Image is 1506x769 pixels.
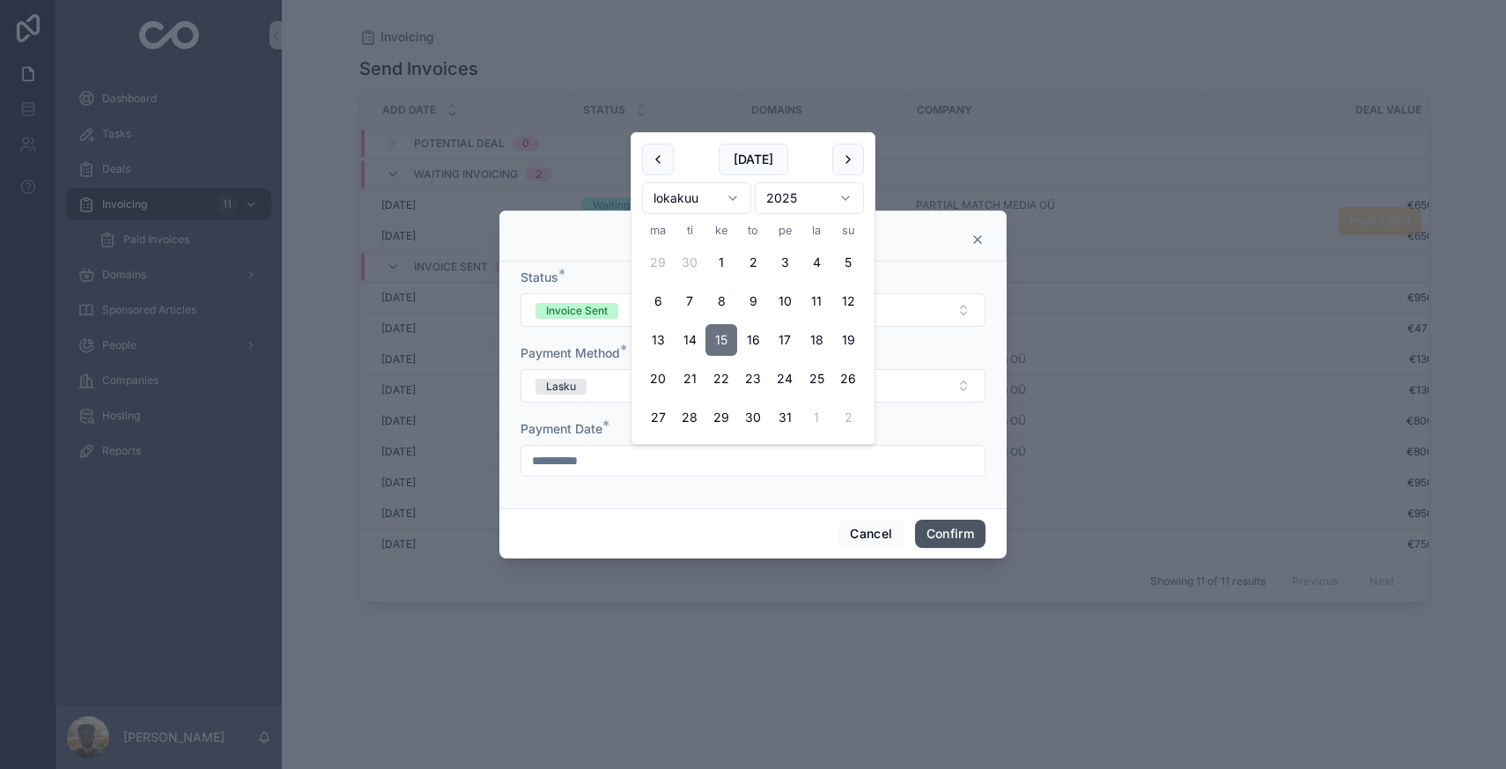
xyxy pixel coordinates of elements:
span: Status [520,270,558,285]
th: maanantai [642,221,674,240]
button: sunnuntaina 5. lokakuuta 2025 [832,247,864,278]
button: sunnuntaina 12. lokakuuta 2025 [832,285,864,317]
button: perjantaina 24. lokakuuta 2025 [769,363,801,395]
button: Today, maanantaina 29. syyskuuta 2025 [642,247,674,278]
button: perjantaina 31. lokakuuta 2025 [769,402,801,433]
button: lauantaina 1. marraskuuta 2025 [801,402,832,433]
button: lauantaina 18. lokakuuta 2025 [801,324,832,356]
button: [DATE] [719,144,788,175]
button: keskiviikkona 15. lokakuuta 2025, selected [705,324,737,356]
span: Payment Date [520,421,602,436]
button: perjantaina 3. lokakuuta 2025 [769,247,801,278]
th: lauantai [801,221,832,240]
button: maanantaina 20. lokakuuta 2025 [642,363,674,395]
button: Select Button [520,293,986,327]
button: tiistaina 14. lokakuuta 2025 [674,324,705,356]
button: maanantaina 13. lokakuuta 2025 [642,324,674,356]
th: sunnuntai [832,221,864,240]
button: keskiviikkona 29. lokakuuta 2025 [705,402,737,433]
div: Invoice Sent [546,303,608,319]
button: lauantaina 11. lokakuuta 2025 [801,285,832,317]
button: torstaina 30. lokakuuta 2025 [737,402,769,433]
button: torstaina 23. lokakuuta 2025 [737,363,769,395]
button: maanantaina 6. lokakuuta 2025 [642,285,674,317]
table: lokakuu 2025 [642,221,864,433]
button: sunnuntaina 2. marraskuuta 2025 [832,402,864,433]
div: Lasku [546,379,576,395]
button: keskiviikkona 22. lokakuuta 2025 [705,363,737,395]
button: torstaina 16. lokakuuta 2025 [737,324,769,356]
button: Confirm [915,520,986,548]
button: maanantaina 27. lokakuuta 2025 [642,402,674,433]
button: Select Button [520,369,986,403]
button: perjantaina 17. lokakuuta 2025 [769,324,801,356]
button: lauantaina 25. lokakuuta 2025 [801,363,832,395]
span: Payment Method [520,345,620,360]
button: keskiviikkona 1. lokakuuta 2025 [705,247,737,278]
button: tiistaina 30. syyskuuta 2025 [674,247,705,278]
th: keskiviikko [705,221,737,240]
th: torstai [737,221,769,240]
button: lauantaina 4. lokakuuta 2025 [801,247,832,278]
th: perjantai [769,221,801,240]
button: Cancel [838,520,904,548]
button: keskiviikkona 8. lokakuuta 2025 [705,285,737,317]
button: tiistaina 28. lokakuuta 2025 [674,402,705,433]
button: sunnuntaina 19. lokakuuta 2025 [832,324,864,356]
button: torstaina 9. lokakuuta 2025 [737,285,769,317]
th: tiistai [674,221,705,240]
button: torstaina 2. lokakuuta 2025 [737,247,769,278]
button: sunnuntaina 26. lokakuuta 2025 [832,363,864,395]
button: perjantaina 10. lokakuuta 2025 [769,285,801,317]
button: tiistaina 21. lokakuuta 2025 [674,363,705,395]
button: tiistaina 7. lokakuuta 2025 [674,285,705,317]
